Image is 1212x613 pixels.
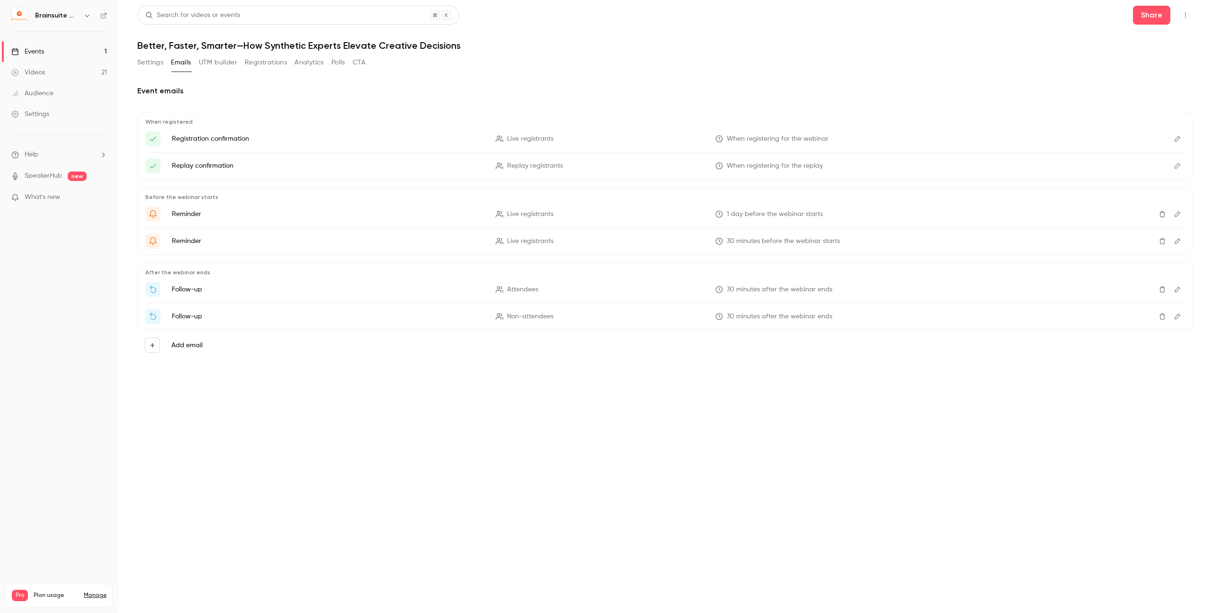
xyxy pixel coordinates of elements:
button: Edit [1170,207,1185,222]
li: Catch Up on {{ event_name }} – Watch the Full Replay [145,309,1185,324]
span: Pro [12,590,28,601]
a: Manage [84,592,107,599]
button: Edit [1170,282,1185,297]
span: Non-attendees [507,312,553,322]
p: Registration confirmation [172,134,484,144]
div: Events [11,47,44,56]
h2: Event emails [137,85,1193,97]
button: Delete [1155,282,1170,297]
div: Settings [11,109,49,119]
span: 30 minutes after the webinar ends [727,312,832,322]
li: Your Access Link for {{ event_name }}- Mark Your Calendar! [145,131,1185,146]
p: When registered [145,118,1185,126]
button: Analytics [294,55,324,70]
span: Replay registrants [507,161,563,171]
button: Edit [1170,131,1185,146]
span: When registering for the webinar [727,134,829,144]
button: Registrations [245,55,287,70]
button: CTA [353,55,365,70]
span: Live registrants [507,236,553,246]
span: Help [25,150,38,160]
span: Plan usage [34,592,78,599]
button: Edit [1170,234,1185,249]
a: SpeakerHub [25,171,62,181]
span: Live registrants [507,134,553,144]
p: Reminder [172,209,484,219]
span: What's new [25,192,60,202]
h1: Better, Faster, Smarter—How Synthetic Experts Elevate Creative Decisions [137,40,1193,51]
span: new [68,171,87,181]
button: Delete [1155,309,1170,324]
p: Before the webinar starts [145,193,1185,201]
button: Delete [1155,234,1170,249]
button: Edit [1170,158,1185,173]
label: Add email [171,341,203,350]
div: Videos [11,68,45,77]
span: 30 minutes after the webinar ends [727,285,832,295]
p: Follow-up [172,312,484,321]
li: help-dropdown-opener [11,150,107,160]
span: When registering for the replay [727,161,823,171]
button: UTM builder [199,55,237,70]
p: Reminder [172,236,484,246]
span: Attendees [507,285,538,295]
li: Are You Ready For It {{ registrant_first_name }}? {{ event_name }} Begins in 30 Minutes [145,234,1185,249]
button: Delete [1155,207,1170,222]
div: Search for videos or events [145,10,240,20]
p: Replay confirmation [172,161,484,171]
p: After the webinar ends [145,269,1185,276]
li: We Appreciate Your Attendance! Watch {{ event_name }} Again On-Demand [145,282,1185,297]
li: Quick Reminder: {{ event_name }} Goes Live Tomorrow! [145,207,1185,222]
h6: Brainsuite Webinars [35,11,80,20]
button: Settings [137,55,163,70]
button: Emails [171,55,191,70]
img: Brainsuite Webinars [12,8,27,23]
span: 30 minutes before the webinar starts [727,236,840,246]
iframe: Noticeable Trigger [96,193,107,202]
li: Your On-Demand Access: Watch {{ event_name }} Anytime [145,158,1185,173]
p: Follow-up [172,285,484,294]
button: Share [1133,6,1170,25]
span: 1 day before the webinar starts [727,209,823,219]
span: Live registrants [507,209,553,219]
div: Audience [11,89,53,98]
button: Edit [1170,309,1185,324]
button: Polls [331,55,345,70]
